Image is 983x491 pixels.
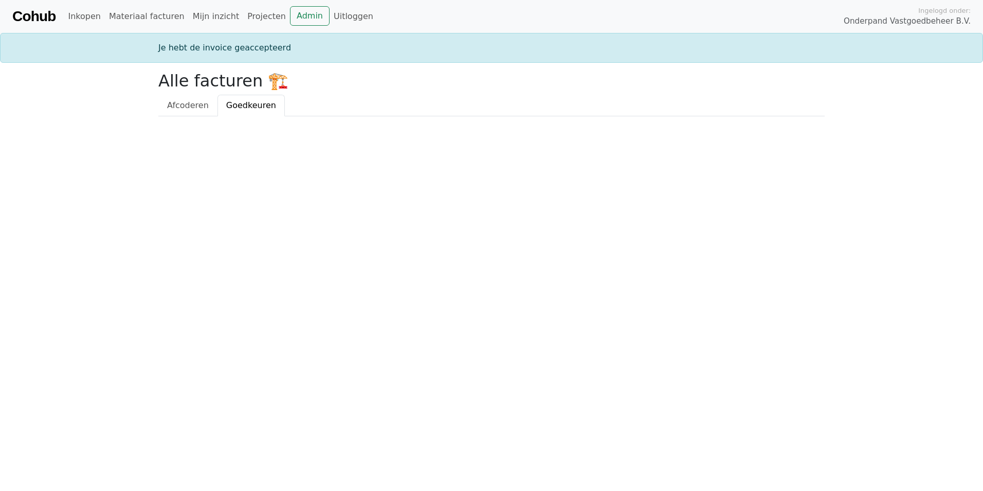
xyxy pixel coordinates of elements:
[64,6,104,27] a: Inkopen
[226,100,276,110] span: Goedkeuren
[290,6,330,26] a: Admin
[844,15,971,27] span: Onderpand Vastgoedbeheer B.V.
[152,42,831,54] div: Je hebt de invoice geaccepteerd
[158,95,217,116] a: Afcoderen
[918,6,971,15] span: Ingelogd onder:
[243,6,290,27] a: Projecten
[158,71,825,91] h2: Alle facturen 🏗️
[330,6,377,27] a: Uitloggen
[167,100,209,110] span: Afcoderen
[189,6,244,27] a: Mijn inzicht
[217,95,285,116] a: Goedkeuren
[105,6,189,27] a: Materiaal facturen
[12,4,56,29] a: Cohub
